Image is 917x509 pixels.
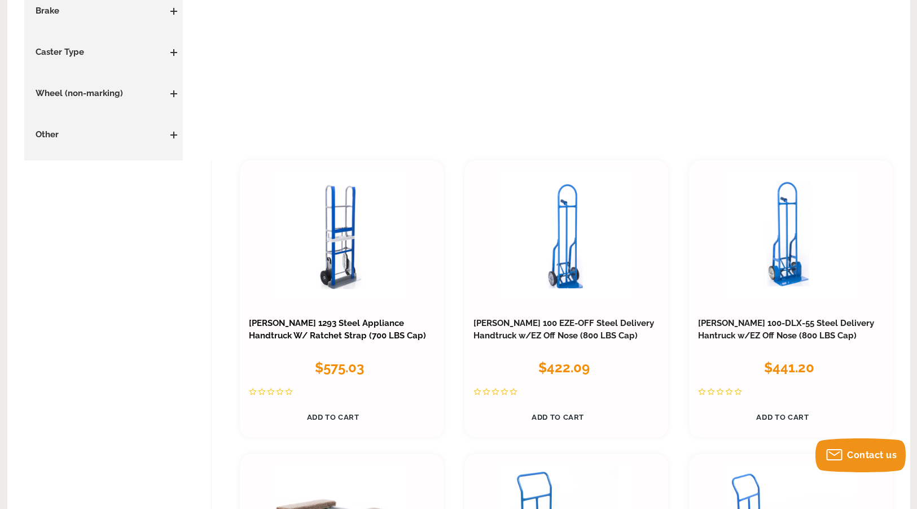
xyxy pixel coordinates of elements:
[315,359,364,376] span: $575.03
[473,406,642,428] a: Add to Cart
[532,413,584,421] span: Add to Cart
[847,450,897,460] span: Contact us
[815,438,906,472] button: Contact us
[30,5,178,18] h3: Brake
[30,46,178,59] h3: Caster Type
[249,406,418,428] a: Add to Cart
[30,129,178,141] h3: Other
[764,359,814,376] span: $441.20
[249,318,426,341] a: [PERSON_NAME] 1293 Steel Appliance Handtruck W/ Ratchet Strap (700 LBS Cap)
[307,413,359,421] span: Add to Cart
[756,413,809,421] span: Add to Cart
[473,318,654,341] a: [PERSON_NAME] 100 EZE-OFF Steel Delivery Handtruck w/EZ Off Nose (800 LBS Cap)
[698,318,874,341] a: [PERSON_NAME] 100-DLX-55 Steel Delivery Hantruck w/EZ Off Nose (800 LBS Cap)
[698,406,867,428] a: Add to Cart
[538,359,590,376] span: $422.09
[30,88,178,100] h3: Wheel (non-marking)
